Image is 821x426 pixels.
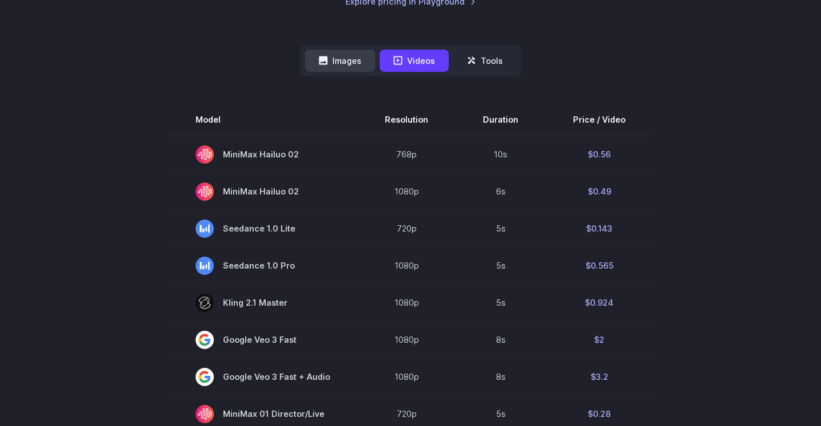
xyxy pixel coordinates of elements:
td: 10s [456,136,546,173]
td: 8s [456,358,546,395]
th: Resolution [357,104,456,136]
td: 1080p [357,173,456,210]
td: 768p [357,136,456,173]
span: Seedance 1.0 Lite [196,220,330,238]
td: 5s [456,284,546,321]
td: $0.565 [546,247,653,284]
span: Kling 2.1 Master [196,294,330,312]
td: 1080p [357,358,456,395]
td: $0.49 [546,173,653,210]
td: $2 [546,321,653,358]
span: Google Veo 3 Fast + Audio [196,368,330,386]
td: 1080p [357,284,456,321]
td: $0.143 [546,210,653,247]
span: MiniMax Hailuo 02 [196,145,330,164]
button: Images [305,50,375,72]
th: Model [168,104,357,136]
span: Seedance 1.0 Pro [196,257,330,275]
td: 720p [357,210,456,247]
td: 6s [456,173,546,210]
td: 5s [456,247,546,284]
td: 1080p [357,321,456,358]
td: 5s [456,210,546,247]
span: Google Veo 3 Fast [196,331,330,349]
td: 1080p [357,247,456,284]
td: $3.2 [546,358,653,395]
td: $0.924 [546,284,653,321]
button: Videos [380,50,449,72]
th: Price / Video [546,104,653,136]
span: MiniMax Hailuo 02 [196,182,330,201]
button: Tools [453,50,517,72]
span: MiniMax 01 Director/Live [196,405,330,423]
th: Duration [456,104,546,136]
td: 8s [456,321,546,358]
td: $0.56 [546,136,653,173]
